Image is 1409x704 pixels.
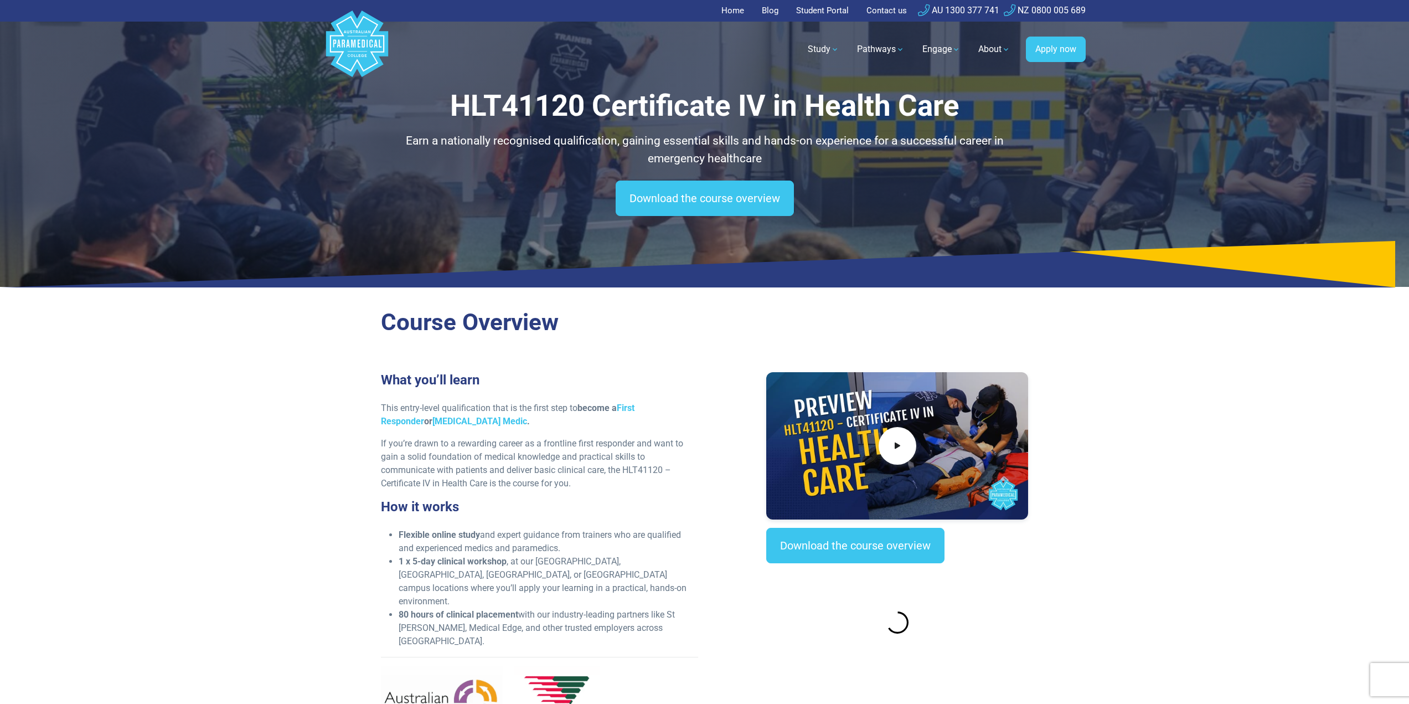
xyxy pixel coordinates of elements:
[381,403,634,426] a: First Responder
[399,556,507,567] strong: 1 x 5-day clinical workshop
[916,34,967,65] a: Engage
[1026,37,1086,62] a: Apply now
[381,499,698,515] h3: How it works
[399,609,518,620] strong: 80 hours of clinical placement
[399,555,698,608] li: , at our [GEOGRAPHIC_DATA], [GEOGRAPHIC_DATA], [GEOGRAPHIC_DATA], or [GEOGRAPHIC_DATA] campus loc...
[381,402,698,428] p: This entry-level qualification that is the first step to
[381,437,698,490] p: If you’re drawn to a rewarding career as a frontline first responder and want to gain a solid fou...
[972,34,1017,65] a: About
[381,89,1029,124] h1: HLT41120 Certificate IV in Health Care
[850,34,911,65] a: Pathways
[616,181,794,216] a: Download the course overview
[381,403,634,426] strong: become a or .
[918,5,999,16] a: AU 1300 377 741
[432,416,527,426] a: [MEDICAL_DATA] Medic
[381,372,698,388] h3: What you’ll learn
[324,22,390,78] a: Australian Paramedical College
[381,132,1029,167] p: Earn a nationally recognised qualification, gaining essential skills and hands-on experience for ...
[399,530,480,540] strong: Flexible online study
[766,528,945,563] a: Download the course overview
[381,309,1029,337] h2: Course Overview
[399,528,698,555] li: and expert guidance from trainers who are qualified and experienced medics and paramedics.
[1004,5,1086,16] a: NZ 0800 005 689
[399,608,698,648] li: with our industry-leading partners like St [PERSON_NAME], Medical Edge, and other trusted employe...
[801,34,846,65] a: Study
